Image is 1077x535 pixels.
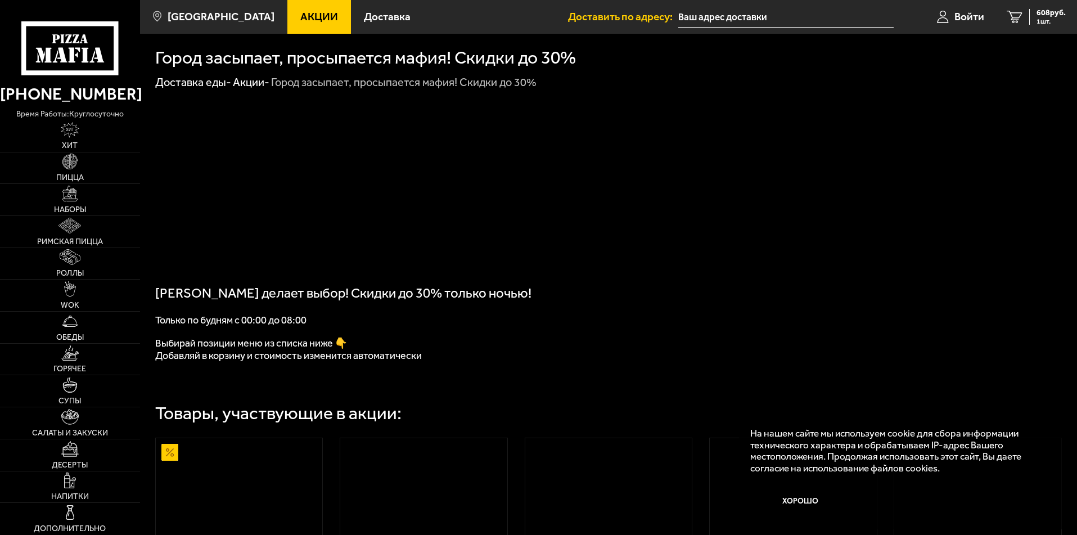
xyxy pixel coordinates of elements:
a: Доставка еды- [155,75,231,89]
p: На нашем сайте мы используем cookie для сбора информации технического характера и обрабатываем IP... [750,428,1044,474]
div: Город засыпает, просыпается мафия! Скидки до 30% [271,75,537,90]
button: Хорошо [750,485,851,519]
span: Салаты и закуски [32,429,108,437]
span: [GEOGRAPHIC_DATA] [168,11,274,22]
span: Акции [300,11,338,22]
span: Горячее [53,365,86,373]
span: Римская пицца [37,238,103,246]
span: Напитки [51,493,89,501]
span: Дополнительно [34,525,106,533]
span: Наборы [54,206,86,214]
span: Супы [58,397,81,405]
span: WOK [61,302,79,309]
span: Обеды [56,334,84,341]
span: Десерты [52,461,88,469]
div: Товары, участвующие в акции: [155,404,402,422]
span: Доставка [364,11,411,22]
span: 1 шт. [1037,18,1066,25]
h1: Город засыпает, просыпается мафия! Скидки до 30% [155,49,576,67]
span: Только по будням с 00:00 до 08:00 [155,314,307,326]
a: Акции- [233,75,269,89]
span: Выбирай позиции меню из списка ниже 👇 [155,337,347,349]
span: Войти [954,11,984,22]
input: Ваш адрес доставки [678,7,894,28]
span: Доставить по адресу: [568,11,678,22]
span: Добавляй в корзину и стоимость изменится автоматически [155,349,422,362]
img: Акционный [161,444,178,461]
span: Роллы [56,269,84,277]
span: 608 руб. [1037,9,1066,17]
span: Пицца [56,174,84,182]
span: [PERSON_NAME] делает выбор! Скидки до 30% только ночью! [155,285,531,301]
span: Хит [62,142,78,150]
